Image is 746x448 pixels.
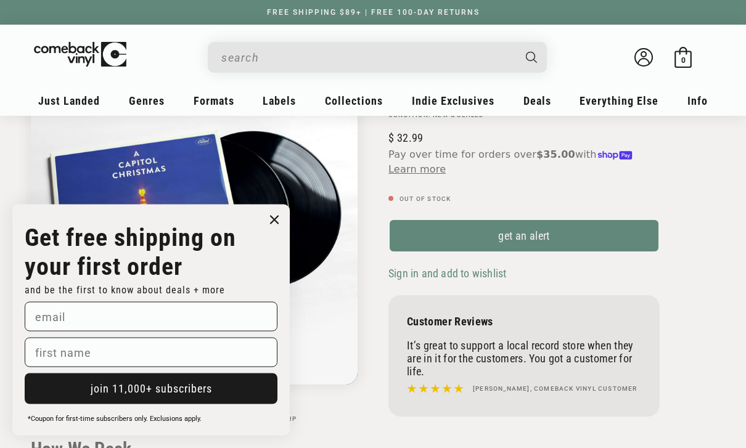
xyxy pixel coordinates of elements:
[388,219,660,253] a: get an alert
[388,267,506,280] span: Sign in and add to wishlist
[38,94,100,107] span: Just Landed
[388,196,660,203] p: Out of stock
[580,94,658,107] span: Everything Else
[388,132,394,145] span: $
[221,45,514,70] input: When autocomplete results are available use up and down arrows to review and enter to select
[473,385,637,394] h4: [PERSON_NAME], Comeback Vinyl customer
[129,94,165,107] span: Genres
[25,223,236,281] strong: Get free shipping on your first order
[25,284,225,296] span: and be the first to know about deals + more
[412,94,494,107] span: Indie Exclusives
[515,42,549,73] button: Search
[25,338,277,367] input: first name
[194,94,234,107] span: Formats
[523,94,551,107] span: Deals
[265,211,284,229] button: Close dialog
[407,381,464,397] img: star5.svg
[325,94,383,107] span: Collections
[407,340,641,378] p: It’s great to support a local record store when they are in it for the customers. You got a custo...
[681,55,686,65] span: 0
[25,373,277,404] button: join 11,000+ subscribers
[28,415,202,423] span: *Coupon for first-time subscribers only. Exclusions apply.
[255,8,492,17] a: FREE SHIPPING $89+ | FREE 100-DAY RETURNS
[388,267,510,281] button: Sign in and add to wishlist
[687,94,708,107] span: Info
[25,302,277,332] input: email
[208,42,547,73] div: Search
[388,132,423,145] span: 32.99
[263,94,296,107] span: Labels
[407,316,641,328] p: Customer Reviews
